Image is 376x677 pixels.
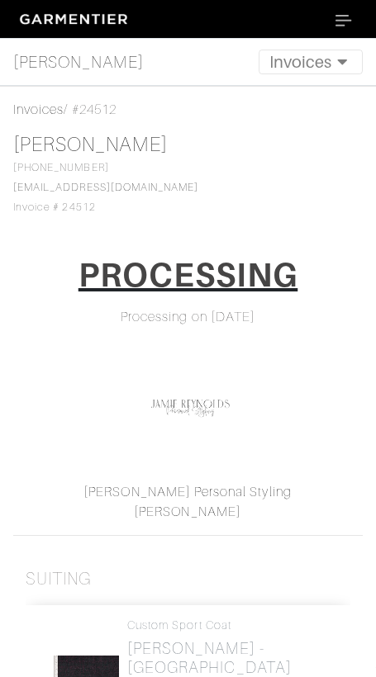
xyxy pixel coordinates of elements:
img: menu_icon-7755f865694eea3fb4fb14317b3345316082ae68df1676627169483aed1b22b2.svg [336,15,352,26]
h4: Custom Sport Coat [127,618,325,632]
img: Laf3uQ8GxXCUCpUxMBPvKvLn.png [149,367,231,449]
h1: PROCESSING [79,255,298,295]
span: [PHONE_NUMBER] Invoice # 24512 [13,162,198,213]
a: [PERSON_NAME] [134,504,241,519]
span: [PERSON_NAME] [13,50,144,74]
a: Invoices [13,102,64,117]
div: Processing on [DATE] [26,307,350,327]
a: [PERSON_NAME] Personal Styling [83,485,292,499]
h3: Suiting [26,569,92,589]
button: Toggle navigation [325,7,363,31]
a: [PERSON_NAME] [13,45,144,78]
a: [EMAIL_ADDRESS][DOMAIN_NAME] [13,182,198,193]
div: / #24512 [13,100,363,120]
a: [PERSON_NAME] [13,134,168,155]
img: garmentier-logo-header-white-b43fb05a5012e4ada735d5af1a66efaba907eab6374d6393d1fbf88cb4ef424d.png [13,7,137,31]
button: Toggle navigation [259,50,363,74]
a: PROCESSING [68,249,309,307]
